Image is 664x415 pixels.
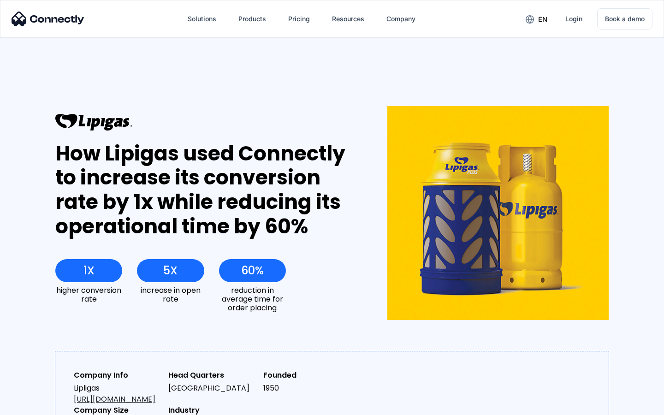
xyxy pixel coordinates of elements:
aside: Language selected: English [9,399,55,412]
div: Company [386,12,415,25]
a: Pricing [281,8,317,30]
div: Resources [332,12,364,25]
div: 60% [241,264,264,277]
div: 1X [83,264,95,277]
div: en [538,13,547,26]
div: reduction in average time for order placing [219,286,286,313]
a: [URL][DOMAIN_NAME] [74,394,155,404]
div: Pricing [288,12,310,25]
div: Founded [263,370,350,381]
img: Connectly Logo [12,12,84,26]
div: Lipligas [74,383,161,405]
div: Solutions [188,12,216,25]
div: higher conversion rate [55,286,122,303]
div: increase in open rate [137,286,204,303]
ul: Language list [18,399,55,412]
div: How Lipigas used Connectly to increase its conversion rate by 1x while reducing its operational t... [55,142,354,239]
div: [GEOGRAPHIC_DATA] [168,383,255,394]
div: Login [565,12,582,25]
a: Book a demo [597,8,652,30]
div: 1950 [263,383,350,394]
div: 5X [163,264,178,277]
a: Login [558,8,590,30]
div: Products [238,12,266,25]
div: Head Quarters [168,370,255,381]
div: Company Info [74,370,161,381]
